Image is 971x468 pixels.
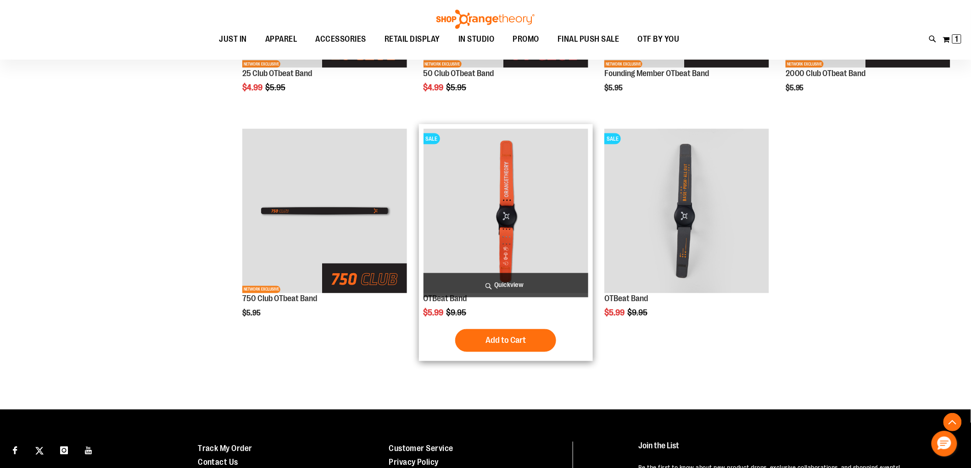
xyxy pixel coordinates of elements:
span: NETWORK EXCLUSIVE [786,61,824,68]
a: Track My Order [198,444,252,453]
a: Visit our Facebook page [7,442,23,458]
a: OTBeat BandSALE [604,129,769,295]
a: APPAREL [256,29,307,50]
span: IN STUDIO [458,29,495,50]
span: ACCESSORIES [316,29,367,50]
span: $9.95 [627,308,649,318]
a: PROMO [504,29,549,50]
span: $5.95 [604,84,624,92]
button: Add to Cart [455,329,556,352]
span: $9.95 [446,308,468,318]
a: JUST IN [210,29,257,50]
span: $5.95 [446,83,468,92]
img: Shop Orangetheory [435,10,536,29]
button: Hello, have a question? Let’s chat. [932,431,957,457]
span: $5.99 [424,308,445,318]
span: $5.99 [604,308,626,318]
a: 750 Club OTbeat Band [242,294,317,303]
a: Founding Member OTbeat Band [604,69,709,78]
img: Main of 750 Club OTBeat Band [242,129,407,293]
a: OTBeat Band [604,294,648,303]
span: PROMO [513,29,540,50]
a: Main of 750 Club OTBeat BandNETWORK EXCLUSIVE [242,129,407,295]
img: OTBeat Band [604,129,769,293]
span: SALE [424,133,440,144]
a: FINAL PUSH SALE [548,29,629,50]
span: $5.95 [265,83,287,92]
span: NETWORK EXCLUSIVE [424,61,462,68]
div: product [419,124,593,361]
a: Contact Us [198,458,238,467]
a: 2000 Club OTbeat Band [786,69,866,78]
div: product [600,124,774,341]
a: Visit our Instagram page [56,442,72,458]
span: OTF BY YOU [638,29,680,50]
a: 25 Club OTbeat Band [242,69,312,78]
a: OTF BY YOU [629,29,689,50]
a: Quickview [424,273,588,297]
a: RETAIL DISPLAY [375,29,449,50]
a: Privacy Policy [389,458,439,467]
span: SALE [604,133,621,144]
span: NETWORK EXCLUSIVE [242,61,280,68]
span: NETWORK EXCLUSIVE [242,286,280,293]
div: product [238,124,412,341]
span: JUST IN [219,29,247,50]
span: $4.99 [424,83,445,92]
span: APPAREL [265,29,297,50]
span: $5.95 [242,309,262,318]
a: OTBeat BandSALE [424,129,588,295]
img: OTBeat Band [424,129,588,293]
span: $5.95 [786,84,805,92]
h4: Join the List [638,442,948,459]
span: Add to Cart [485,336,526,346]
span: FINAL PUSH SALE [558,29,619,50]
span: NETWORK EXCLUSIVE [604,61,642,68]
a: Visit our X page [32,442,48,458]
a: IN STUDIO [449,29,504,50]
a: OTBeat Band [424,294,467,303]
button: Back To Top [943,413,962,431]
img: Twitter [35,447,44,455]
span: $4.99 [242,83,264,92]
a: ACCESSORIES [307,29,376,50]
a: Visit our Youtube page [81,442,97,458]
span: RETAIL DISPLAY [385,29,440,50]
span: 1 [955,34,959,44]
a: Customer Service [389,444,453,453]
a: 50 Club OTbeat Band [424,69,494,78]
